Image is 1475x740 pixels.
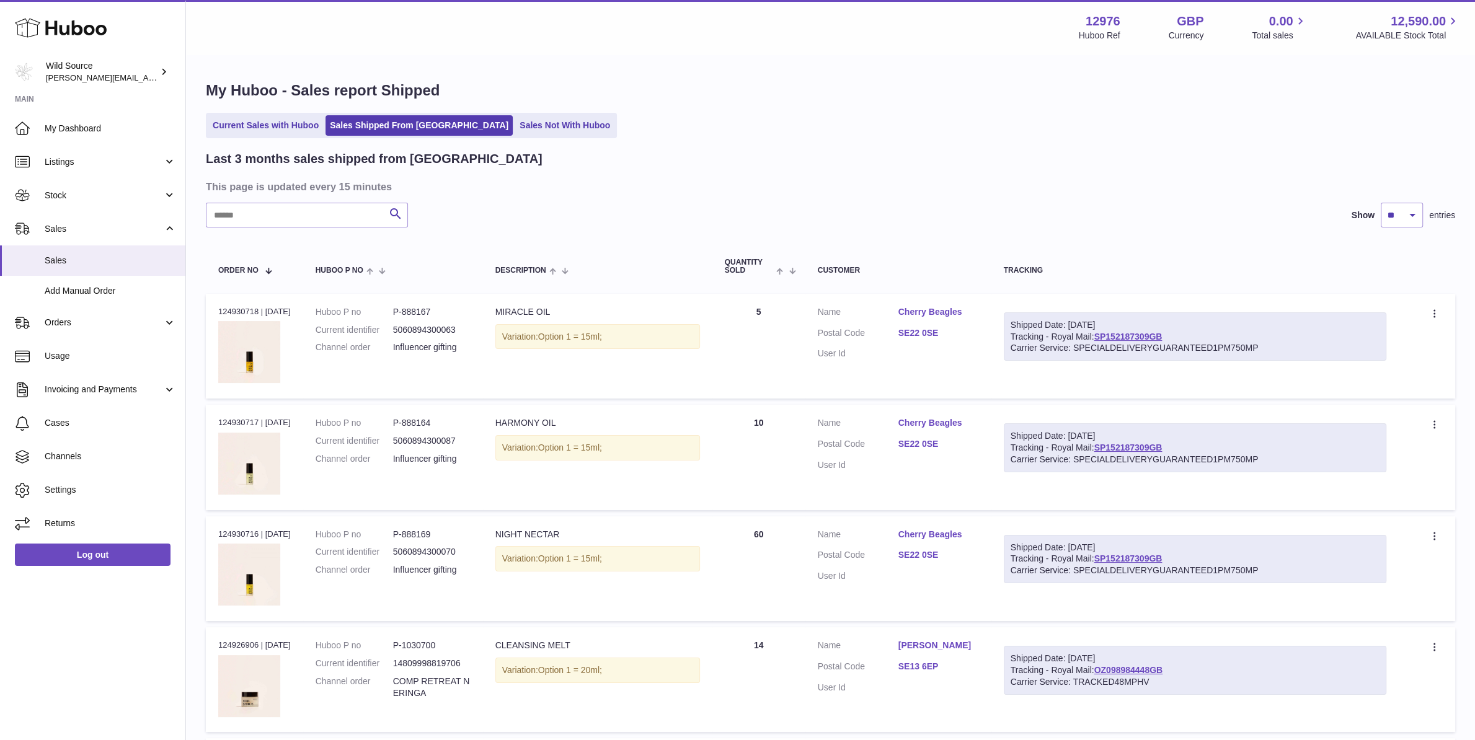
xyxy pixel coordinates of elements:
dd: P-888169 [393,529,471,540]
dt: Channel order [316,676,393,699]
img: 129761728038844.jpeg [218,433,280,495]
dt: Name [818,529,898,544]
dt: Huboo P no [316,529,393,540]
dt: User Id [818,348,898,359]
div: Customer [818,266,979,275]
dt: Huboo P no [316,417,393,429]
div: Carrier Service: SPECIALDELIVERYGUARANTEED1PM750MP [1011,342,1380,354]
div: Tracking - Royal Mail: [1004,535,1386,584]
dt: Channel order [316,453,393,465]
a: SE13 6EP [898,661,979,672]
div: Currency [1169,30,1204,42]
dd: 5060894300063 [393,324,471,336]
a: [PERSON_NAME] [898,640,979,651]
img: kate@wildsource.co.uk [15,63,33,81]
div: 124926906 | [DATE] [218,640,291,651]
div: Carrier Service: SPECIALDELIVERYGUARANTEED1PM750MP [1011,565,1380,576]
dd: 5060894300087 [393,435,471,447]
div: 124930716 | [DATE] [218,529,291,540]
span: entries [1429,209,1455,221]
span: Returns [45,518,176,529]
span: Sales [45,223,163,235]
img: 129761728038043.jpeg [218,321,280,383]
span: Description [495,266,546,275]
span: [PERSON_NAME][EMAIL_ADDRESS][DOMAIN_NAME] [46,73,249,82]
a: 12,590.00 AVAILABLE Stock Total [1355,13,1460,42]
dt: Channel order [316,341,393,353]
div: Variation: [495,658,700,683]
div: CLEANSING MELT [495,640,700,651]
strong: GBP [1177,13,1203,30]
strong: 12976 [1086,13,1120,30]
div: Huboo Ref [1079,30,1120,42]
span: Usage [45,350,176,362]
td: 10 [712,405,805,509]
img: Wild_Source_Ecom__9.jpg [218,655,280,717]
td: 60 [712,516,805,621]
div: Variation: [495,324,700,350]
dt: Postal Code [818,661,898,676]
dt: User Id [818,459,898,471]
div: 124930718 | [DATE] [218,306,291,317]
div: Shipped Date: [DATE] [1011,653,1380,664]
a: Sales Shipped From [GEOGRAPHIC_DATA] [326,115,513,136]
a: SE22 0SE [898,549,979,561]
span: Stock [45,190,163,201]
h2: Last 3 months sales shipped from [GEOGRAPHIC_DATA] [206,151,543,167]
a: Log out [15,544,171,566]
span: Channels [45,451,176,462]
label: Show [1352,209,1375,221]
span: Option 1 = 20ml; [538,665,602,675]
span: Invoicing and Payments [45,384,163,395]
div: Wild Source [46,60,157,84]
div: Tracking [1004,266,1386,275]
span: Sales [45,255,176,266]
a: SE22 0SE [898,327,979,339]
div: MIRACLE OIL [495,306,700,318]
div: Variation: [495,435,700,460]
span: Orders [45,317,163,328]
span: Option 1 = 15ml; [538,332,602,341]
h3: This page is updated every 15 minutes [206,180,1452,193]
a: Sales Not With Huboo [515,115,614,136]
dt: Name [818,640,898,654]
dd: Influencer gifting [393,453,471,465]
dt: Postal Code [818,327,898,342]
a: OZ098984448GB [1094,665,1163,675]
a: Cherry Beagles [898,306,979,318]
dt: Huboo P no [316,640,393,651]
div: Shipped Date: [DATE] [1011,319,1380,331]
div: NIGHT NECTAR [495,529,700,540]
dt: Channel order [316,564,393,576]
div: Tracking - Royal Mail: [1004,423,1386,472]
a: SP152187309GB [1094,332,1162,341]
dt: User Id [818,682,898,694]
dd: P-888167 [393,306,471,318]
div: Carrier Service: SPECIALDELIVERYGUARANTEED1PM750MP [1011,454,1380,465]
div: Carrier Service: TRACKED48MPHV [1011,676,1380,688]
dd: COMP RETREAT NERINGA [393,676,471,699]
h1: My Huboo - Sales report Shipped [206,81,1455,100]
dt: User Id [818,570,898,582]
dt: Postal Code [818,438,898,453]
a: Cherry Beagles [898,529,979,540]
dd: Influencer gifting [393,564,471,576]
dt: Current identifier [316,324,393,336]
span: Huboo P no [316,266,363,275]
span: 12,590.00 [1391,13,1446,30]
div: HARMONY OIL [495,417,700,429]
a: Cherry Beagles [898,417,979,429]
span: Order No [218,266,259,275]
dd: 5060894300070 [393,546,471,558]
span: My Dashboard [45,123,176,134]
span: Total sales [1252,30,1307,42]
dd: P-888164 [393,417,471,429]
dd: Influencer gifting [393,341,471,353]
dd: 14809998819706 [393,658,471,669]
dt: Huboo P no [316,306,393,318]
a: SP152187309GB [1094,443,1162,452]
span: 0.00 [1269,13,1293,30]
dt: Postal Code [818,549,898,564]
a: SE22 0SE [898,438,979,450]
span: Quantity Sold [725,258,774,275]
